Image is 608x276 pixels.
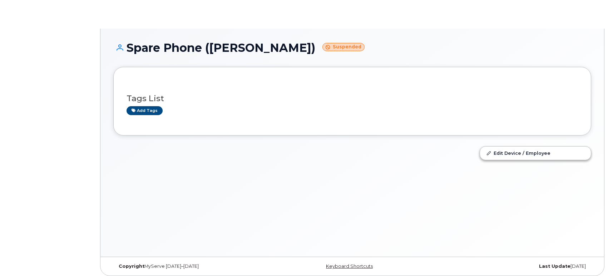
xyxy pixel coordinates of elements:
[322,43,365,51] small: Suspended
[113,41,591,54] h1: Spare Phone ([PERSON_NAME])
[432,263,591,269] div: [DATE]
[127,106,163,115] a: Add tags
[326,263,373,269] a: Keyboard Shortcuts
[113,263,273,269] div: MyServe [DATE]–[DATE]
[539,263,570,269] strong: Last Update
[480,147,591,159] a: Edit Device / Employee
[119,263,144,269] strong: Copyright
[127,94,578,103] h3: Tags List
